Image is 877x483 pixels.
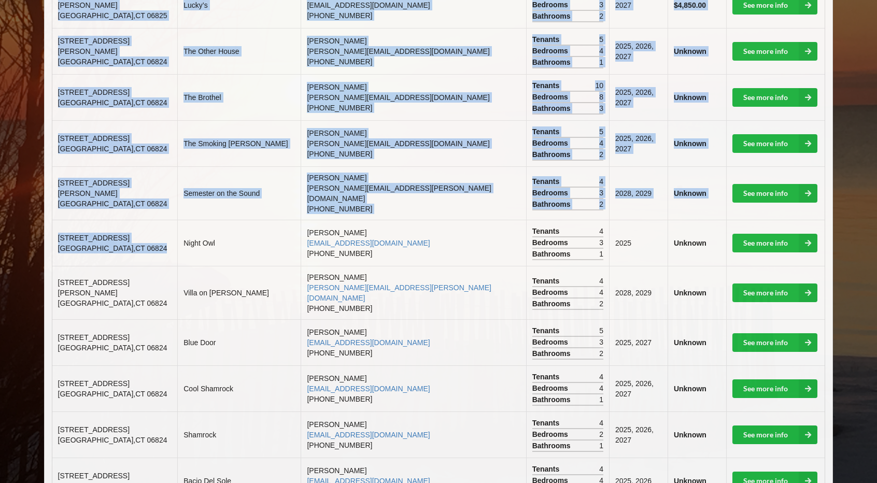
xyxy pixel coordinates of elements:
[599,126,603,137] span: 5
[595,80,603,91] span: 10
[532,237,571,248] span: Bedrooms
[301,166,526,220] td: [PERSON_NAME] [PHONE_NUMBER]
[301,220,526,266] td: [PERSON_NAME] [PHONE_NUMBER]
[599,176,603,187] span: 4
[674,431,706,439] b: Unknown
[532,80,562,91] span: Tenants
[609,220,668,266] td: 2025
[732,184,817,203] a: See more info
[58,379,130,388] span: [STREET_ADDRESS]
[599,372,603,382] span: 4
[674,239,706,247] b: Unknown
[599,441,603,451] span: 1
[599,188,603,198] span: 3
[58,179,130,197] span: [STREET_ADDRESS][PERSON_NAME]
[58,134,130,143] span: [STREET_ADDRESS]
[532,325,562,336] span: Tenants
[674,338,706,347] b: Unknown
[307,283,491,302] a: [PERSON_NAME][EMAIL_ADDRESS][PERSON_NAME][DOMAIN_NAME]
[58,37,130,55] span: [STREET_ADDRESS][PERSON_NAME]
[599,249,603,259] span: 1
[609,266,668,319] td: 2028, 2029
[307,47,489,55] a: [PERSON_NAME][EMAIL_ADDRESS][DOMAIN_NAME]
[58,98,167,107] span: [GEOGRAPHIC_DATA] , CT 06824
[532,372,562,382] span: Tenants
[532,337,571,347] span: Bedrooms
[532,92,571,102] span: Bedrooms
[58,278,130,297] span: [STREET_ADDRESS][PERSON_NAME]
[599,237,603,248] span: 3
[301,120,526,166] td: [PERSON_NAME] [PHONE_NUMBER]
[532,34,562,45] span: Tenants
[177,365,301,411] td: Cool Shamrock
[532,46,571,56] span: Bedrooms
[609,365,668,411] td: 2025, 2026, 2027
[532,441,573,451] span: Bathrooms
[732,333,817,352] a: See more info
[532,57,573,67] span: Bathrooms
[674,289,706,297] b: Unknown
[532,103,573,113] span: Bathrooms
[599,464,603,474] span: 4
[58,472,130,480] span: [STREET_ADDRESS]
[674,189,706,197] b: Unknown
[599,418,603,428] span: 4
[177,319,301,365] td: Blue Door
[58,344,167,352] span: [GEOGRAPHIC_DATA] , CT 06824
[532,418,562,428] span: Tenants
[58,244,167,252] span: [GEOGRAPHIC_DATA] , CT 06824
[599,199,603,209] span: 2
[532,348,573,359] span: Bathrooms
[599,57,603,67] span: 1
[532,394,573,405] span: Bathrooms
[177,411,301,458] td: Shamrock
[599,11,603,21] span: 2
[177,120,301,166] td: The Smoking [PERSON_NAME]
[58,436,167,444] span: [GEOGRAPHIC_DATA] , CT 06824
[307,431,430,439] a: [EMAIL_ADDRESS][DOMAIN_NAME]
[599,325,603,336] span: 5
[732,42,817,61] a: See more info
[301,319,526,365] td: [PERSON_NAME] [PHONE_NUMBER]
[732,283,817,302] a: See more info
[599,383,603,393] span: 4
[301,411,526,458] td: [PERSON_NAME] [PHONE_NUMBER]
[532,276,562,286] span: Tenants
[58,145,167,153] span: [GEOGRAPHIC_DATA] , CT 06824
[599,138,603,148] span: 4
[609,166,668,220] td: 2028, 2029
[532,287,571,297] span: Bedrooms
[58,11,167,20] span: [GEOGRAPHIC_DATA] , CT 06825
[58,425,130,434] span: [STREET_ADDRESS]
[307,385,430,393] a: [EMAIL_ADDRESS][DOMAIN_NAME]
[609,74,668,120] td: 2025, 2026, 2027
[599,337,603,347] span: 3
[732,425,817,444] a: See more info
[599,46,603,56] span: 4
[532,11,573,21] span: Bathrooms
[177,220,301,266] td: Night Owl
[58,200,167,208] span: [GEOGRAPHIC_DATA] , CT 06824
[599,299,603,309] span: 2
[599,149,603,160] span: 2
[599,429,603,439] span: 2
[674,139,706,148] b: Unknown
[307,139,489,148] a: [PERSON_NAME][EMAIL_ADDRESS][DOMAIN_NAME]
[307,1,430,9] a: [EMAIL_ADDRESS][DOMAIN_NAME]
[307,184,491,203] a: [PERSON_NAME][EMAIL_ADDRESS][PERSON_NAME][DOMAIN_NAME]
[599,34,603,45] span: 5
[609,120,668,166] td: 2025, 2026, 2027
[58,299,167,307] span: [GEOGRAPHIC_DATA] , CT 06824
[177,28,301,74] td: The Other House
[532,138,571,148] span: Bedrooms
[307,239,430,247] a: [EMAIL_ADDRESS][DOMAIN_NAME]
[674,385,706,393] b: Unknown
[532,383,571,393] span: Bedrooms
[301,365,526,411] td: [PERSON_NAME] [PHONE_NUMBER]
[58,88,130,96] span: [STREET_ADDRESS]
[532,149,573,160] span: Bathrooms
[599,394,603,405] span: 1
[609,411,668,458] td: 2025, 2026, 2027
[58,390,167,398] span: [GEOGRAPHIC_DATA] , CT 06824
[532,199,573,209] span: Bathrooms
